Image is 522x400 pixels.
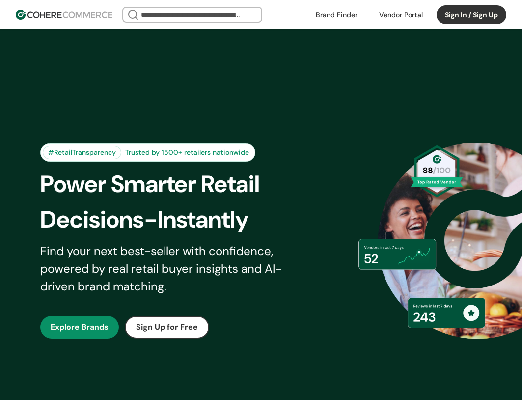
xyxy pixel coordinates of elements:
[125,316,209,339] button: Sign Up for Free
[43,146,121,159] div: #RetailTransparency
[40,167,323,202] div: Power Smarter Retail
[16,10,112,20] img: Cohere Logo
[437,5,506,24] button: Sign In / Sign Up
[40,202,323,237] div: Decisions-Instantly
[40,316,119,339] button: Explore Brands
[121,147,253,158] div: Trusted by 1500+ retailers nationwide
[40,242,309,295] div: Find your next best-seller with confidence, powered by real retail buyer insights and AI-driven b...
